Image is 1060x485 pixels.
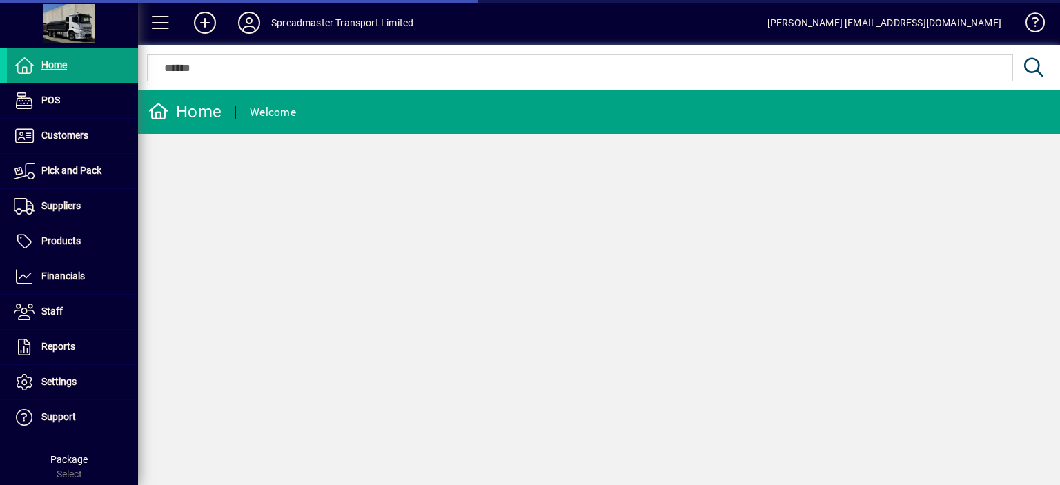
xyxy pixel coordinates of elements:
[7,295,138,329] a: Staff
[41,200,81,211] span: Suppliers
[41,376,77,387] span: Settings
[7,224,138,259] a: Products
[41,411,76,422] span: Support
[227,10,271,35] button: Profile
[41,59,67,70] span: Home
[41,306,63,317] span: Staff
[7,330,138,364] a: Reports
[41,165,101,176] span: Pick and Pack
[1015,3,1043,48] a: Knowledge Base
[7,400,138,435] a: Support
[183,10,227,35] button: Add
[7,83,138,118] a: POS
[250,101,296,123] div: Welcome
[41,130,88,141] span: Customers
[41,235,81,246] span: Products
[7,154,138,188] a: Pick and Pack
[271,12,413,34] div: Spreadmaster Transport Limited
[7,189,138,224] a: Suppliers
[50,454,88,465] span: Package
[41,270,85,281] span: Financials
[41,341,75,352] span: Reports
[7,365,138,399] a: Settings
[7,119,138,153] a: Customers
[41,95,60,106] span: POS
[7,259,138,294] a: Financials
[148,101,222,123] div: Home
[767,12,1001,34] div: [PERSON_NAME] [EMAIL_ADDRESS][DOMAIN_NAME]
